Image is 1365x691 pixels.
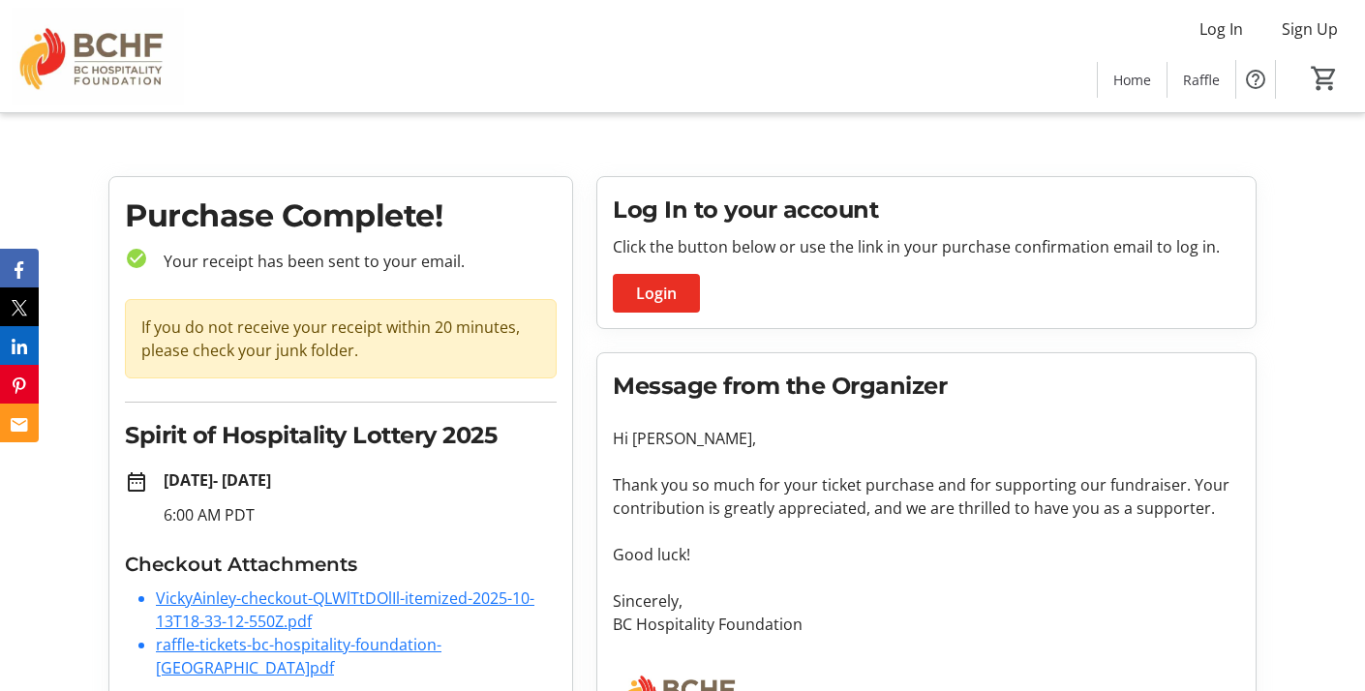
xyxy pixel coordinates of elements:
[12,8,184,105] img: BC Hospitality Foundation's Logo
[125,418,557,453] h2: Spirit of Hospitality Lottery 2025
[613,589,1240,613] p: Sincerely,
[125,550,557,579] h3: Checkout Attachments
[613,473,1240,520] p: Thank you so much for your ticket purchase and for supporting our fundraiser. Your contribution i...
[1098,62,1167,98] a: Home
[613,543,1240,566] p: Good luck!
[125,299,557,378] div: If you do not receive your receipt within 20 minutes, please check your junk folder.
[613,369,1240,404] h2: Message from the Organizer
[164,469,271,491] strong: [DATE] - [DATE]
[125,470,148,494] mat-icon: date_range
[156,634,441,678] a: raffle-tickets-bc-hospitality-foundation-[GEOGRAPHIC_DATA]pdf
[156,587,534,632] a: VickyAinley-checkout-QLWlTtDOlIl-itemized-2025-10-13T18-33-12-550Z.pdf
[125,247,148,270] mat-icon: check_circle
[1236,60,1275,99] button: Help
[613,193,1240,227] h2: Log In to your account
[613,274,700,313] button: Login
[1199,17,1243,41] span: Log In
[148,250,557,273] p: Your receipt has been sent to your email.
[164,503,557,526] p: 6:00 AM PDT
[125,193,557,239] h1: Purchase Complete!
[613,235,1240,258] p: Click the button below or use the link in your purchase confirmation email to log in.
[1168,62,1235,98] a: Raffle
[1307,61,1342,96] button: Cart
[613,613,1240,636] p: BC Hospitality Foundation
[1282,17,1338,41] span: Sign Up
[613,427,1240,450] p: Hi [PERSON_NAME],
[1266,14,1353,45] button: Sign Up
[1113,70,1151,90] span: Home
[1184,14,1259,45] button: Log In
[1183,70,1220,90] span: Raffle
[636,282,677,305] span: Login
